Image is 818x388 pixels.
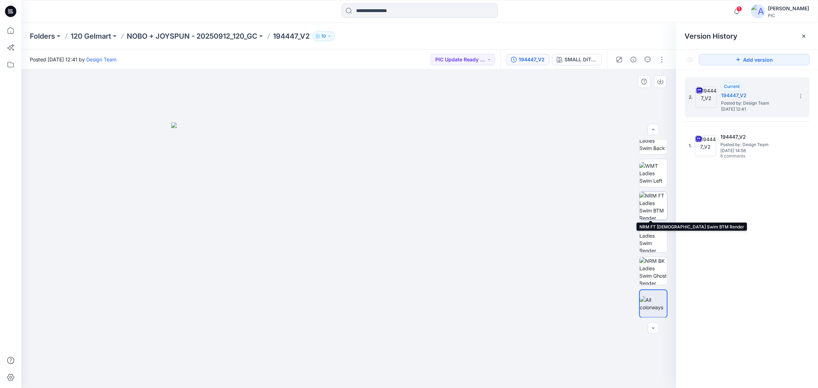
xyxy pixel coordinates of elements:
h5: 194447_V2 [720,133,791,141]
p: 10 [321,32,326,40]
a: Folders [30,31,55,41]
img: 194447_V2 [696,87,717,108]
span: [DATE] 12:41 [721,107,792,112]
h5: 194447_V2 [721,91,792,100]
span: Posted [DATE] 12:41 by [30,56,116,63]
span: 2. [689,94,693,100]
div: 194447_V2 [519,56,545,63]
img: All colorways [640,296,667,311]
span: 6 comments [720,154,770,159]
img: 194447_V2 [695,135,716,156]
img: NRM BK Ladies Swim Ghost Render [639,257,667,285]
img: eyJhbGciOiJIUzI1NiIsImtpZCI6IjAiLCJzbHQiOiJzZXMiLCJ0eXAiOiJKV1QifQ.eyJkYXRhIjp7InR5cGUiOiJzdG9yYW... [171,122,526,388]
a: Design Team [86,56,116,62]
button: Details [628,54,639,65]
span: 1. [689,143,692,149]
button: 194447_V2 [506,54,549,65]
div: SMALL DITSY V1_ PLUM CANDY [565,56,597,63]
img: WMT Ladies Swim Back [639,129,667,152]
p: 194447_V2 [273,31,310,41]
img: WMT Ladies Swim Left [639,162,667,184]
span: [DATE] 14:56 [720,148,791,153]
button: Add version [699,54,809,65]
div: [PERSON_NAME] [768,4,809,13]
a: NOBO + JOYSPUN - 20250912_120_GC [127,31,257,41]
img: NRM SD Ladies Swim Render [639,225,667,252]
button: SMALL DITSY V1_ PLUM CANDY [552,54,602,65]
span: Posted by: Design Team [720,141,791,148]
span: 1 [736,6,742,12]
img: NRM FT Ladies Swim BTM Render [639,192,667,220]
span: Posted by: Design Team [721,100,792,107]
button: Show Hidden Versions [685,54,696,65]
span: Version History [685,32,737,40]
button: 10 [312,31,335,41]
img: avatar [751,4,765,18]
button: Close [801,33,807,39]
span: Current [724,84,740,89]
a: 120 Gelmart [71,31,111,41]
div: PIC [768,13,809,18]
